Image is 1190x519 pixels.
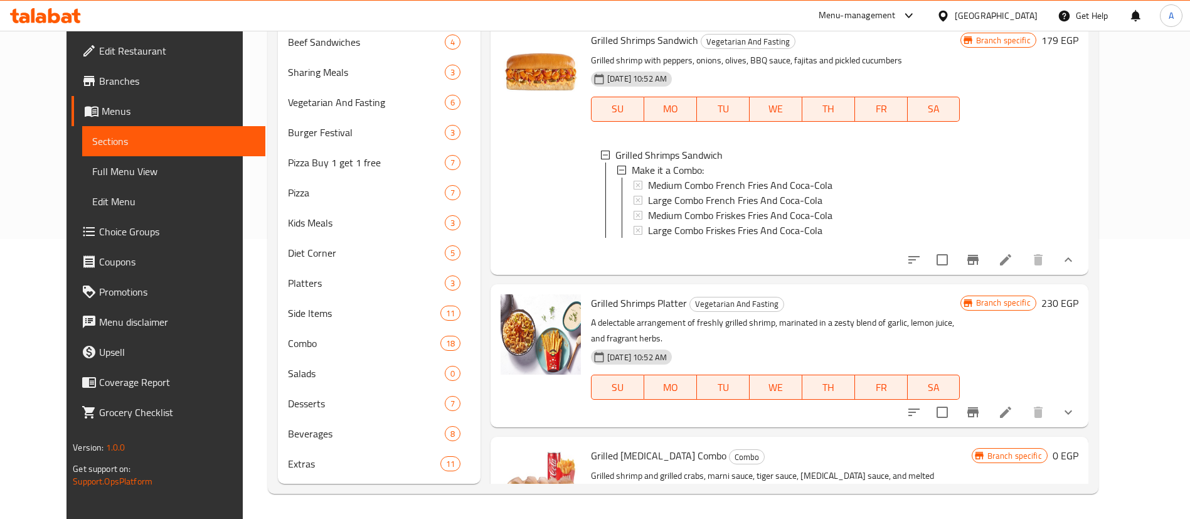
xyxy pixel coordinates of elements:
[99,254,255,269] span: Coupons
[958,245,988,275] button: Branch-specific-item
[288,125,445,140] span: Burger Festival
[445,65,460,80] div: items
[440,306,460,321] div: items
[591,375,644,400] button: SU
[501,294,581,375] img: Grilled Shrimps Platter
[697,97,750,122] button: TU
[597,378,639,397] span: SU
[445,95,460,110] div: items
[807,378,850,397] span: TH
[750,375,802,400] button: WE
[288,215,445,230] span: Kids Meals
[288,245,445,260] span: Diet Corner
[82,126,265,156] a: Sections
[445,428,460,440] span: 8
[288,65,445,80] span: Sharing Meals
[802,97,855,122] button: TH
[102,104,255,119] span: Menus
[278,27,481,57] div: Beef Sandwiches4
[445,215,460,230] div: items
[288,336,440,351] span: Combo
[908,375,960,400] button: SA
[1023,397,1053,427] button: delete
[730,450,764,464] span: Combo
[72,66,265,96] a: Branches
[971,297,1036,309] span: Branch specific
[1023,245,1053,275] button: delete
[278,298,481,328] div: Side Items11
[441,308,460,319] span: 11
[615,147,723,163] span: Grilled Shrimps Sandwich
[702,378,745,397] span: TU
[441,458,460,470] span: 11
[99,314,255,329] span: Menu disclaimer
[445,276,460,291] div: items
[82,156,265,186] a: Full Menu View
[92,164,255,179] span: Full Menu View
[72,247,265,277] a: Coupons
[445,157,460,169] span: 7
[1053,397,1083,427] button: show more
[445,185,460,200] div: items
[288,306,440,321] div: Side Items
[106,439,125,456] span: 1.0.0
[288,366,445,381] span: Salads
[729,449,765,464] div: Combo
[441,338,460,350] span: 18
[72,217,265,247] a: Choice Groups
[1041,294,1078,312] h6: 230 EGP
[445,217,460,229] span: 3
[445,187,460,199] span: 7
[602,351,672,363] span: [DATE] 10:52 AM
[591,31,698,50] span: Grilled Shrimps Sandwich
[72,36,265,66] a: Edit Restaurant
[278,268,481,298] div: Platters3
[278,419,481,449] div: Beverages8
[72,337,265,367] a: Upsell
[644,97,697,122] button: MO
[602,73,672,85] span: [DATE] 10:52 AM
[649,100,692,118] span: MO
[92,194,255,209] span: Edit Menu
[855,97,908,122] button: FR
[288,396,445,411] span: Desserts
[591,294,687,313] span: Grilled Shrimps Platter
[445,277,460,289] span: 3
[73,439,104,456] span: Version:
[445,155,460,170] div: items
[982,450,1047,462] span: Branch specific
[697,375,750,400] button: TU
[278,57,481,87] div: Sharing Meals3
[807,100,850,118] span: TH
[73,461,130,477] span: Get support on:
[1053,245,1083,275] button: show more
[632,163,704,178] span: Make it a Combo:
[591,446,726,465] span: Grilled [MEDICAL_DATA] Combo
[278,87,481,117] div: Vegetarian And Fasting6
[72,277,265,307] a: Promotions
[288,426,445,441] span: Beverages
[445,245,460,260] div: items
[644,375,697,400] button: MO
[440,456,460,471] div: items
[802,375,855,400] button: TH
[92,134,255,149] span: Sections
[1053,447,1078,464] h6: 0 EGP
[1169,9,1174,23] span: A
[288,155,445,170] span: Pizza Buy 1 get 1 free
[1061,252,1076,267] svg: Show Choices
[899,397,929,427] button: sort-choices
[99,43,255,58] span: Edit Restaurant
[702,100,745,118] span: TU
[913,378,955,397] span: SA
[278,328,481,358] div: Combo18
[99,73,255,88] span: Branches
[288,35,445,50] div: Beef Sandwiches
[440,336,460,351] div: items
[701,34,795,49] div: Vegetarian And Fasting
[591,468,972,500] p: Grilled shrimp and grilled crabs, marni sauce, tiger sauce, [MEDICAL_DATA] sauce, and melted mozz...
